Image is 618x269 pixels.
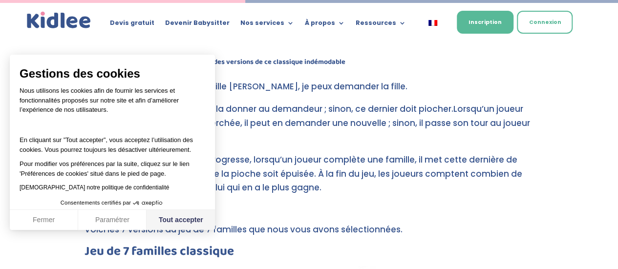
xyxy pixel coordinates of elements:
p: Voici les 7 versions du jeu de 7 familles que nous vous avons sélectionnées. [85,223,534,245]
a: Connexion [517,11,573,34]
button: Paramétrer [78,210,147,230]
img: Français [428,20,437,26]
button: Tout accepter [147,210,215,230]
p: En cliquant sur ”Tout accepter”, vous acceptez l’utilisation des cookies. Vous pourrez toujours l... [20,126,205,155]
h2: Top 7 des versions [85,203,534,223]
span: Consentements certifiés par [61,200,131,206]
a: [DEMOGRAPHIC_DATA] notre politique de confidentialité [20,184,169,191]
a: Kidlee Logo [25,10,93,31]
button: Consentements certifiés par [56,197,169,209]
a: Nos services [240,20,294,30]
a: Devis gratuit [110,20,154,30]
p: Nous utilisons les cookies afin de fournir les services et fonctionnalités proposés sur notre sit... [20,86,205,121]
button: Fermer [10,210,78,230]
span: Gestions des cookies [20,66,205,81]
a: À propos [305,20,345,30]
a: Devenir Babysitter [165,20,230,30]
strong: Jeu de 7 familles : notre top 7 des versions de ce classique indémodable [121,56,345,68]
h3: Jeu de 7 familles classique [85,245,534,263]
p: Au fur et à mesure que le jeu progresse, lorsqu’un joueur complète une famille, il met cette dern... [85,153,534,204]
p: Pour modifier vos préférences par la suite, cliquez sur le lien 'Préférences de cookies' situé da... [20,159,205,178]
svg: Axeptio [133,188,162,218]
a: Inscription [457,11,513,34]
img: logo_kidlee_bleu [25,10,93,31]
p: Si le joueur a cette carte, il doit la donner au demandeur ; sinon, ce dernier doit piocher.Lorsq... [85,102,534,153]
a: Ressources [356,20,406,30]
